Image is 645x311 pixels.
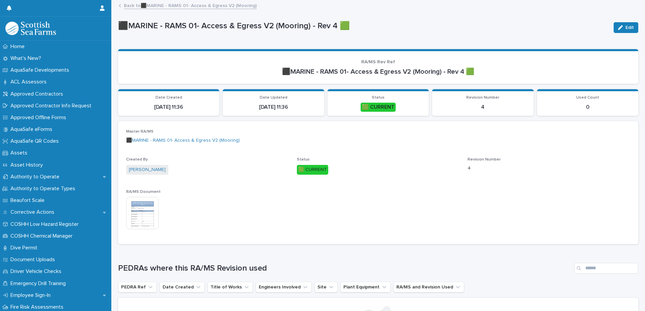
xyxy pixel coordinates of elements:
p: ⬛MARINE - RAMS 01- Access & Egress V2 (Mooring) - Rev 4 🟩 [118,21,608,31]
p: [DATE] 11:36 [227,104,320,110]
span: Revision Number [468,158,501,162]
p: Approved Offline Forms [8,114,72,121]
p: Driver Vehicle Checks [8,268,67,275]
p: Document Uploads [8,256,60,263]
p: Emergency Drill Training [8,280,71,287]
p: 4 [436,104,529,110]
a: Back to⬛MARINE - RAMS 01- Access & Egress V2 (Mooring) [124,1,257,9]
button: Engineers Involved [256,282,312,292]
button: Title of Works [207,282,253,292]
p: 4 [468,165,630,172]
button: Edit [614,22,638,33]
button: PEDRA Ref [118,282,157,292]
p: Approved Contractors [8,91,68,97]
p: AquaSafe QR Codes [8,138,64,144]
p: Dive Permit [8,245,43,251]
p: Employee Sign-In [8,292,56,299]
p: AquaSafe Developments [8,67,75,73]
p: Authority to Operate Types [8,185,81,192]
p: Approved Contractor Info Request [8,103,97,109]
p: Beaufort Scale [8,197,50,204]
p: COSHH Low Hazard Register [8,221,84,228]
input: Search [574,263,638,274]
span: Status [372,96,385,100]
p: [DATE] 11:36 [122,104,215,110]
a: ⬛MARINE - RAMS 01- Access & Egress V2 (Mooring) [126,137,240,144]
span: RA/MS Document [126,190,161,194]
span: Master RA/MS [126,130,153,134]
button: Date Created [160,282,205,292]
button: RA/MS and Revision Used [393,282,464,292]
a: [PERSON_NAME] [129,166,166,173]
p: AquaSafe eForms [8,126,58,133]
p: Fire Risk Assessments [8,304,69,310]
span: RA/MS Rev Ref [361,60,395,64]
span: Edit [625,25,634,30]
button: Plant Equipment [340,282,391,292]
div: 🟩 CURRENT [297,165,328,175]
span: Used Count [576,96,599,100]
p: COSHH Chemical Manager [8,233,78,239]
span: Date Created [156,96,182,100]
p: Assets [8,150,33,156]
img: bPIBxiqnSb2ggTQWdOVV [5,22,56,35]
p: Asset History [8,162,48,168]
p: 0 [541,104,634,110]
p: What's New? [8,55,47,62]
p: Authority to Operate [8,174,65,180]
span: Date Updated [260,96,287,100]
button: Site [314,282,338,292]
span: Status [297,158,310,162]
span: Created By [126,158,148,162]
p: ⬛MARINE - RAMS 01- Access & Egress V2 (Mooring) - Rev 4 🟩 [126,68,630,76]
span: Revision Number [466,96,499,100]
p: Corrective Actions [8,209,60,215]
h1: PEDRAs where this RA/MS Revision used [118,264,571,273]
div: 🟩 CURRENT [361,103,396,112]
p: Home [8,43,30,50]
p: ACL Assessors [8,79,52,85]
